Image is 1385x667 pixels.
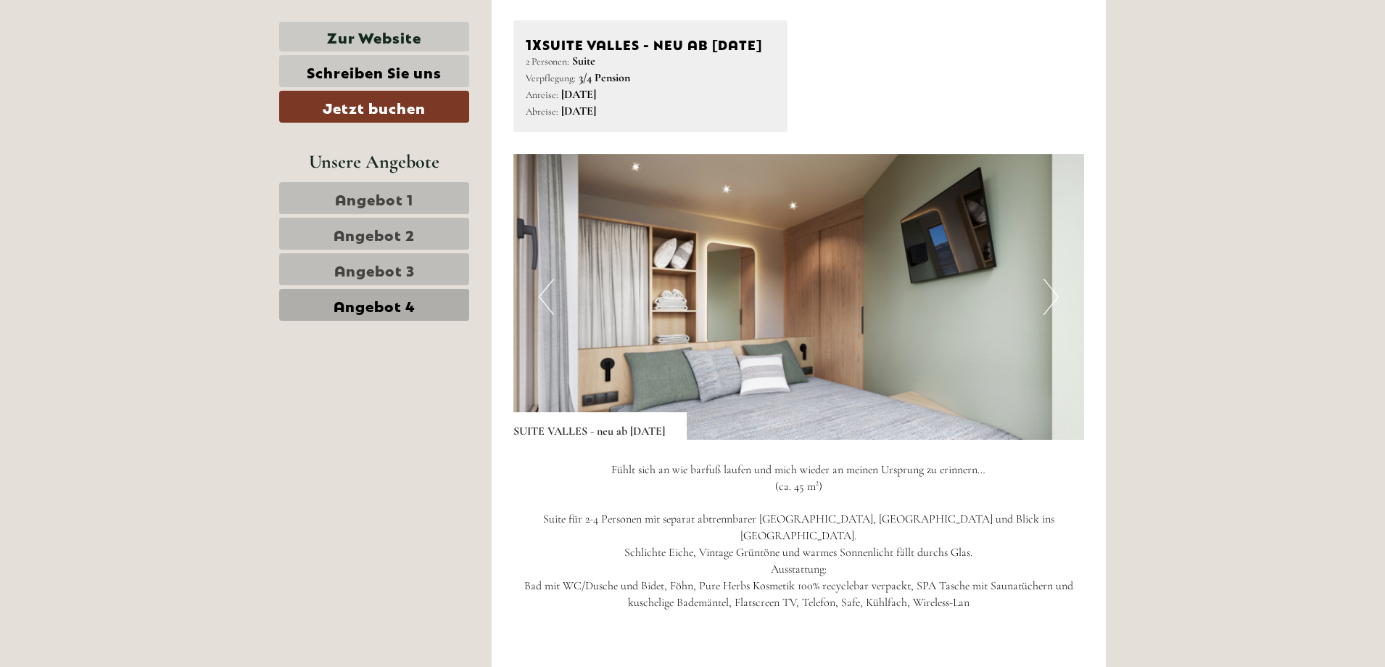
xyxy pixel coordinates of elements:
b: Suite [572,54,595,68]
span: Angebot 1 [335,188,413,208]
span: Angebot 3 [334,259,415,279]
small: Verpflegung: [526,72,576,84]
a: Jetzt buchen [279,91,469,123]
small: Abreise: [526,105,558,118]
div: Unsere Angebote [279,148,469,175]
small: 14:28 [22,70,206,81]
a: Schreiben Sie uns [279,55,469,87]
div: SUITE VALLES - neu ab [DATE] [526,33,776,54]
div: [GEOGRAPHIC_DATA] [22,42,206,54]
div: Samstag [252,11,321,36]
small: 2 Personen: [526,55,569,67]
b: [DATE] [561,87,596,102]
a: Zur Website [279,22,469,52]
img: image [513,154,1085,440]
span: Angebot 4 [334,295,415,315]
b: [DATE] [561,104,596,118]
small: Anreise: [526,89,558,101]
button: Senden [470,376,571,408]
b: 3/4 Pension [579,70,630,85]
b: 1x [526,33,542,53]
span: Angebot 2 [334,224,415,244]
p: Fühlt sich an wie barfuß laufen und mich wieder an meinen Ursprung zu erinnern… (ca. 45 m²) Suite... [513,462,1085,611]
div: SUITE VALLES - neu ab [DATE] [513,412,687,440]
div: Guten Tag, wie können wir Ihnen helfen? [11,39,213,83]
button: Previous [539,279,554,315]
button: Next [1043,279,1059,315]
